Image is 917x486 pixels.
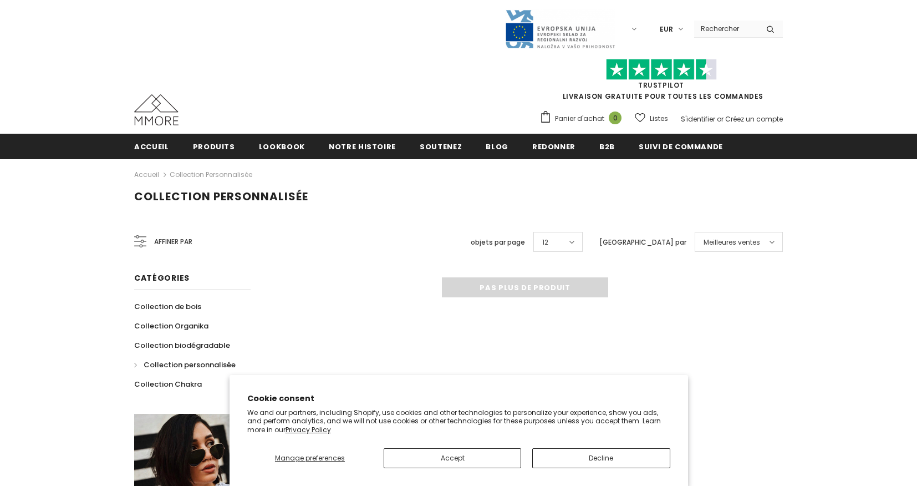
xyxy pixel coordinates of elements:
[609,112,621,124] span: 0
[532,448,670,468] button: Decline
[599,237,686,248] label: [GEOGRAPHIC_DATA] par
[539,110,627,127] a: Panier d'achat 0
[134,316,208,336] a: Collection Organika
[635,109,668,128] a: Listes
[542,237,548,248] span: 12
[532,141,575,152] span: Redonner
[134,168,159,181] a: Accueil
[134,272,190,283] span: Catégories
[144,360,236,370] span: Collection personnalisée
[134,301,201,312] span: Collection de bois
[259,141,305,152] span: Lookbook
[247,393,670,404] h2: Cookie consent
[134,94,179,125] img: Cas MMORE
[681,114,715,124] a: S'identifier
[704,237,760,248] span: Meilleures ventes
[134,340,230,351] span: Collection biodégradable
[599,134,615,159] a: B2B
[134,134,169,159] a: Accueil
[384,448,521,468] button: Accept
[134,321,208,331] span: Collection Organika
[134,379,202,389] span: Collection Chakra
[134,189,308,204] span: Collection personnalisée
[639,141,723,152] span: Suivi de commande
[532,134,575,159] a: Redonner
[505,9,615,49] img: Javni Razpis
[247,408,670,434] p: We and our partners, including Shopify, use cookies and other technologies to personalize your ex...
[660,24,673,35] span: EUR
[638,80,684,90] a: TrustPilot
[555,113,604,124] span: Panier d'achat
[134,141,169,152] span: Accueil
[420,134,462,159] a: soutenez
[286,425,331,434] a: Privacy Policy
[193,134,235,159] a: Produits
[134,336,230,355] a: Collection biodégradable
[154,236,192,248] span: Affiner par
[639,134,723,159] a: Suivi de commande
[486,134,508,159] a: Blog
[599,141,615,152] span: B2B
[259,134,305,159] a: Lookbook
[505,24,615,33] a: Javni Razpis
[606,59,717,80] img: Faites confiance aux étoiles pilotes
[329,134,396,159] a: Notre histoire
[247,448,373,468] button: Manage preferences
[717,114,724,124] span: or
[694,21,758,37] input: Search Site
[170,170,252,179] a: Collection personnalisée
[420,141,462,152] span: soutenez
[725,114,783,124] a: Créez un compte
[134,355,236,374] a: Collection personnalisée
[329,141,396,152] span: Notre histoire
[193,141,235,152] span: Produits
[275,453,345,463] span: Manage preferences
[471,237,525,248] label: objets par page
[650,113,668,124] span: Listes
[539,64,783,101] span: LIVRAISON GRATUITE POUR TOUTES LES COMMANDES
[486,141,508,152] span: Blog
[134,297,201,316] a: Collection de bois
[134,374,202,394] a: Collection Chakra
